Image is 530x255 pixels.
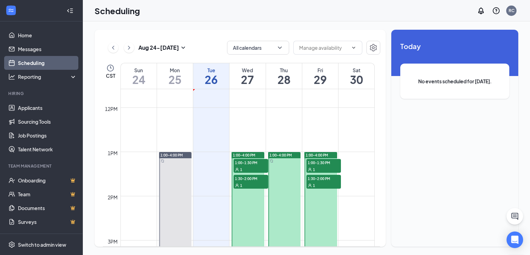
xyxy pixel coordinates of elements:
svg: SmallChevronDown [179,44,187,52]
svg: User [308,183,312,188]
span: 1:00-4:00 PM [233,153,255,158]
a: Sourcing Tools [18,115,77,129]
svg: Settings [369,44,377,52]
svg: Collapse [67,7,73,14]
svg: Settings [8,241,15,248]
span: CST [106,72,115,79]
button: All calendarsChevronDown [227,41,289,55]
a: August 28, 2025 [266,63,302,89]
div: 2pm [106,193,119,201]
a: TeamCrown [18,187,77,201]
a: Scheduling [18,56,77,70]
img: 1755887412032553598.png [1,1,14,15]
p: Phishing is getting sophisticated, with red flags less apparent. Any email that is suspicious, SP... [12,13,99,41]
span: 1 [240,167,242,172]
svg: WorkstreamLogo [8,7,14,14]
a: Messages [18,42,77,56]
h1: 24 [121,74,157,85]
span: 1:00-1:30 PM [306,159,341,166]
div: Sun [121,67,157,74]
span: 1:30-2:00 PM [306,175,341,182]
a: OnboardingCrown [18,173,77,187]
div: Reporting [18,73,77,80]
span: No events scheduled for [DATE]. [414,77,495,85]
a: Job Postings [18,129,77,142]
a: DocumentsCrown [18,201,77,215]
h1: 25 [157,74,193,85]
span: 1:00-4:00 PM [269,153,292,158]
div: 3pm [106,238,119,245]
span: 1:00-1:30 PM [234,159,268,166]
svg: ChatActive [511,212,519,220]
button: ChatActive [507,208,523,225]
h3: Aug 24 - [DATE] [138,44,179,51]
img: 1755887412032553598.png [5,5,12,12]
button: ChevronRight [124,42,134,53]
svg: User [235,183,239,188]
svg: Sync [161,159,164,163]
div: Tue [193,67,229,74]
div: Thu [266,67,302,74]
div: Hiring [8,91,76,96]
span: 1:30-2:00 PM [234,175,268,182]
div: Watch Video [65,138,105,155]
a: SurveysCrown [18,215,77,229]
span: Today [400,41,509,51]
h1: 29 [302,74,338,85]
a: August 24, 2025 [121,63,157,89]
span: 1 [313,167,315,172]
div: NVA CyberSecurity [14,5,67,12]
a: Applicants [18,101,77,115]
div: Mon [157,67,193,74]
h1: 28 [266,74,302,85]
div: Wed [229,67,265,74]
div: Team Management [8,163,76,169]
strong: REPORTED [17,30,42,35]
a: August 26, 2025 [193,63,229,89]
button: Settings [366,41,380,55]
h1: Scheduling [95,5,140,17]
svg: ChevronDown [351,45,356,50]
svg: QuestionInfo [492,7,500,15]
h1: 26 [193,74,229,85]
div: Open Intercom Messenger [507,232,523,248]
button: ChevronLeft [108,42,118,53]
svg: Analysis [8,73,15,80]
p: Please watch this 2-minute video to review the warning signs from the recent phishing email so th... [12,64,99,92]
div: RC [509,8,514,13]
div: 1pm [106,149,119,157]
div: Switch to admin view [18,241,66,248]
h1: 27 [229,74,265,85]
div: 12pm [104,105,119,113]
span: 1:00-4:00 PM [160,153,183,158]
a: Home [18,28,77,42]
a: August 25, 2025 [157,63,193,89]
input: Manage availability [299,44,348,51]
a: August 27, 2025 [229,63,265,89]
svg: User [235,168,239,172]
svg: ChevronRight [126,44,132,52]
span: 1:00-4:00 PM [306,153,328,158]
svg: User [308,168,312,172]
a: August 29, 2025 [302,63,338,89]
svg: ChevronLeft [110,44,117,52]
svg: ChevronDown [276,44,283,51]
a: August 30, 2025 [338,63,374,89]
span: 1 [240,183,242,188]
svg: Clock [106,64,115,72]
svg: Notifications [477,7,485,15]
svg: Sync [270,159,273,163]
a: Talent Network [18,142,77,156]
span: 1 [313,183,315,188]
div: Fri [302,67,338,74]
h1: 30 [338,74,374,85]
div: Sat [338,67,374,74]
